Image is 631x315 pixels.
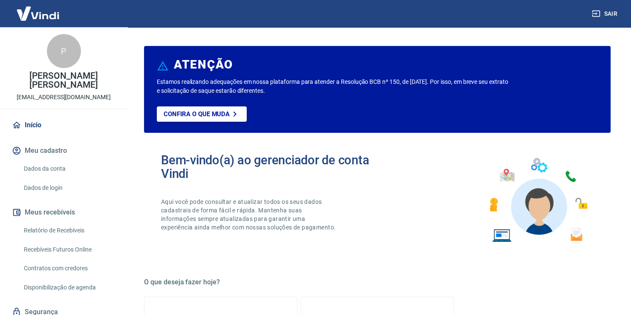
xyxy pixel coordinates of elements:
[157,106,247,122] a: Confira o que muda
[157,77,510,95] p: Estamos realizando adequações em nossa plataforma para atender a Resolução BCB nº 150, de [DATE]....
[7,72,121,89] p: [PERSON_NAME] [PERSON_NAME]
[20,279,117,296] a: Disponibilização de agenda
[161,198,337,232] p: Aqui você pode consultar e atualizar todos os seus dados cadastrais de forma fácil e rápida. Mant...
[20,179,117,197] a: Dados de login
[20,241,117,258] a: Recebíveis Futuros Online
[17,93,111,102] p: [EMAIL_ADDRESS][DOMAIN_NAME]
[10,116,117,135] a: Início
[10,141,117,160] button: Meu cadastro
[161,153,377,180] h2: Bem-vindo(a) ao gerenciador de conta Vindi
[20,260,117,277] a: Contratos com credores
[10,203,117,222] button: Meus recebíveis
[174,60,233,69] h6: ATENÇÃO
[590,6,621,22] button: Sair
[20,222,117,239] a: Relatório de Recebíveis
[144,278,611,286] h5: O que deseja fazer hoje?
[47,34,81,68] div: P
[20,160,117,178] a: Dados da conta
[164,110,230,118] p: Confira o que muda
[10,0,66,26] img: Vindi
[482,153,594,247] img: Imagem de um avatar masculino com diversos icones exemplificando as funcionalidades do gerenciado...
